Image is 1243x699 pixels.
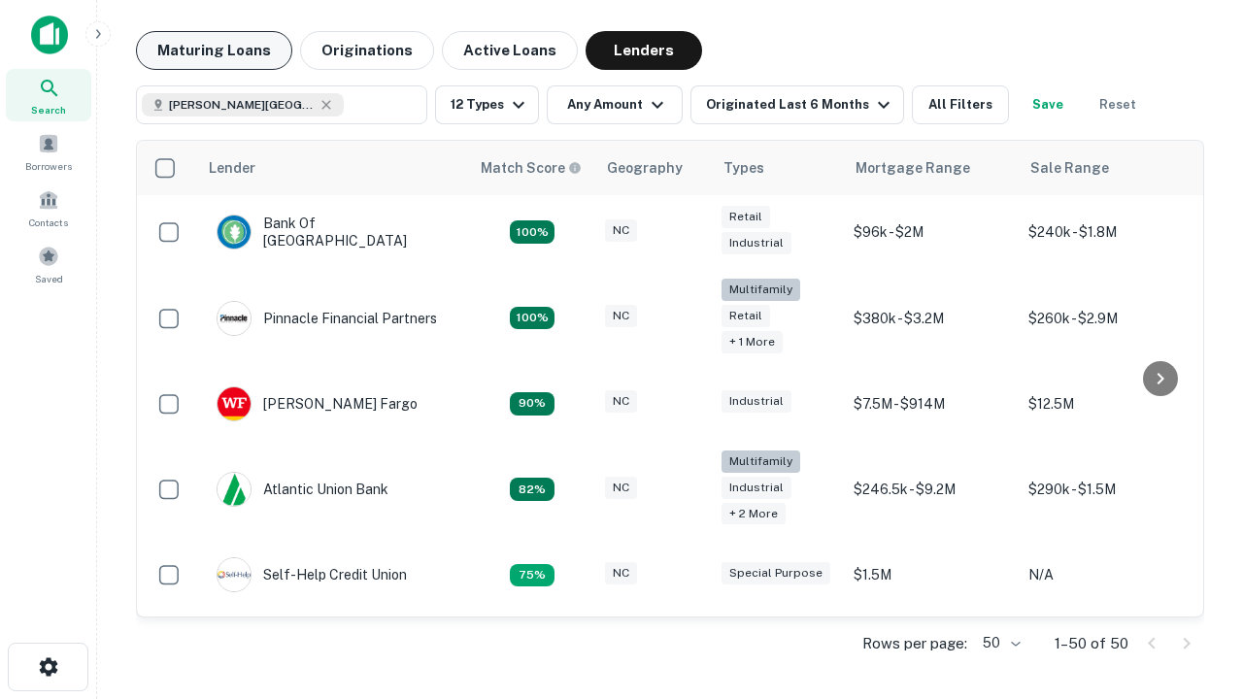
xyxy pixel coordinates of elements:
a: Contacts [6,182,91,234]
img: picture [218,302,251,335]
button: Originated Last 6 Months [690,85,904,124]
div: NC [605,477,637,499]
td: $290k - $1.5M [1019,441,1193,539]
div: Special Purpose [722,562,830,584]
div: Matching Properties: 10, hasApolloMatch: undefined [510,564,554,587]
button: Active Loans [442,31,578,70]
td: $7.5M - $914M [844,367,1019,441]
span: Search [31,102,66,117]
div: NC [605,219,637,242]
a: Search [6,69,91,121]
td: $246.5k - $9.2M [844,441,1019,539]
div: NC [605,305,637,327]
img: picture [218,558,251,591]
th: Lender [197,141,469,195]
div: Matching Properties: 14, hasApolloMatch: undefined [510,220,554,244]
button: 12 Types [435,85,539,124]
div: Atlantic Union Bank [217,472,388,507]
div: Multifamily [722,279,800,301]
img: capitalize-icon.png [31,16,68,54]
div: Industrial [722,477,791,499]
div: Retail [722,206,770,228]
div: Pinnacle Financial Partners [217,301,437,336]
div: Matching Properties: 24, hasApolloMatch: undefined [510,307,554,330]
div: Self-help Credit Union [217,557,407,592]
div: [PERSON_NAME] Fargo [217,386,418,421]
button: Originations [300,31,434,70]
div: Bank Of [GEOGRAPHIC_DATA] [217,215,450,250]
div: Types [723,156,764,180]
th: Capitalize uses an advanced AI algorithm to match your search with the best lender. The match sco... [469,141,595,195]
div: Retail [722,305,770,327]
div: NC [605,390,637,413]
button: Any Amount [547,85,683,124]
td: $1.5M [844,538,1019,612]
div: Geography [607,156,683,180]
h6: Match Score [481,157,578,179]
div: + 1 more [722,331,783,353]
span: Saved [35,271,63,286]
div: NC [605,562,637,584]
img: picture [218,216,251,249]
td: $12.5M [1019,367,1193,441]
div: Matching Properties: 11, hasApolloMatch: undefined [510,478,554,501]
span: [PERSON_NAME][GEOGRAPHIC_DATA], [GEOGRAPHIC_DATA] [169,96,315,114]
div: + 2 more [722,503,786,525]
div: Lender [209,156,255,180]
div: 50 [975,629,1024,657]
th: Sale Range [1019,141,1193,195]
span: Contacts [29,215,68,230]
th: Types [712,141,844,195]
span: Borrowers [25,158,72,174]
td: $380k - $3.2M [844,269,1019,367]
div: Matching Properties: 12, hasApolloMatch: undefined [510,392,554,416]
img: picture [218,473,251,506]
td: $260k - $2.9M [1019,269,1193,367]
td: $240k - $1.8M [1019,195,1193,269]
button: Maturing Loans [136,31,292,70]
button: Lenders [586,31,702,70]
div: Industrial [722,232,791,254]
div: Multifamily [722,450,800,473]
a: Borrowers [6,125,91,178]
button: Reset [1087,85,1149,124]
div: Capitalize uses an advanced AI algorithm to match your search with the best lender. The match sco... [481,157,582,179]
button: Save your search to get updates of matches that match your search criteria. [1017,85,1079,124]
a: Saved [6,238,91,290]
p: Rows per page: [862,632,967,655]
td: $96k - $2M [844,195,1019,269]
th: Geography [595,141,712,195]
iframe: Chat Widget [1146,482,1243,575]
div: Sale Range [1030,156,1109,180]
th: Mortgage Range [844,141,1019,195]
div: Industrial [722,390,791,413]
div: Originated Last 6 Months [706,93,895,116]
td: N/A [1019,538,1193,612]
p: 1–50 of 50 [1055,632,1128,655]
button: All Filters [912,85,1009,124]
div: Mortgage Range [856,156,970,180]
img: picture [218,387,251,420]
